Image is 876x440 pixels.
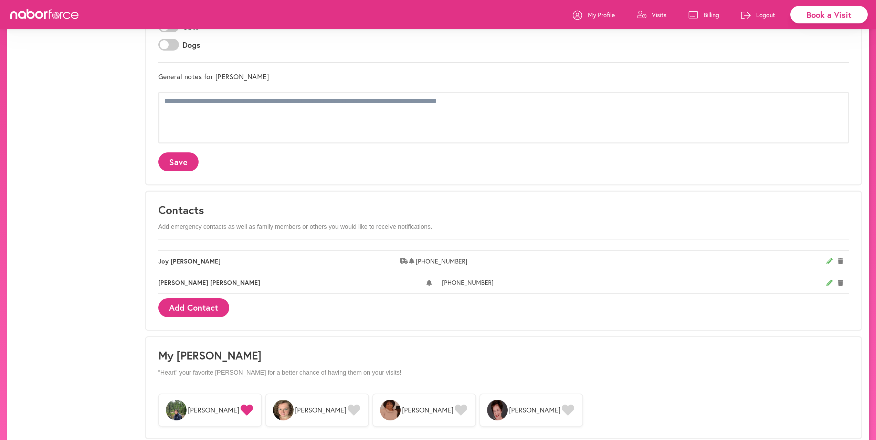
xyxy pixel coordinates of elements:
p: Add emergency contacts as well as family members or others you would like to receive notifications. [158,223,849,231]
button: Save [158,152,199,171]
p: My Profile [588,11,615,19]
label: Dogs [182,41,201,50]
span: [PERSON_NAME] [509,406,560,414]
h1: My [PERSON_NAME] [158,349,849,362]
img: H9OKlTd2SYu53S7Bqoml [380,400,401,420]
p: Billing [704,11,719,19]
a: Billing [688,4,719,25]
a: My Profile [573,4,615,25]
p: Logout [756,11,775,19]
p: Visits [652,11,666,19]
img: WKwGW1FGRKOmrjYC6lAS [273,400,294,420]
a: Visits [637,4,666,25]
label: Cats [182,22,199,31]
span: [PHONE_NUMBER] [442,279,826,287]
img: Hwu9RQUrQ6wUXcgXtg6C [487,400,508,420]
span: Joy [PERSON_NAME] [158,258,400,265]
div: Book a Visit [790,6,868,23]
span: [PERSON_NAME] [188,406,239,414]
span: [PERSON_NAME] [295,406,346,414]
a: Logout [741,4,775,25]
label: General notes for [PERSON_NAME] [158,73,269,81]
span: [PERSON_NAME] [402,406,453,414]
button: Add Contact [158,298,230,317]
p: “Heart” your favorite [PERSON_NAME] for a better chance of having them on your visits! [158,369,849,377]
h3: Contacts [158,203,849,216]
span: [PERSON_NAME] [PERSON_NAME] [158,279,427,287]
span: [PHONE_NUMBER] [416,258,826,265]
img: ZUd44C23Rr7Z2qCHyE8H [166,400,187,420]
